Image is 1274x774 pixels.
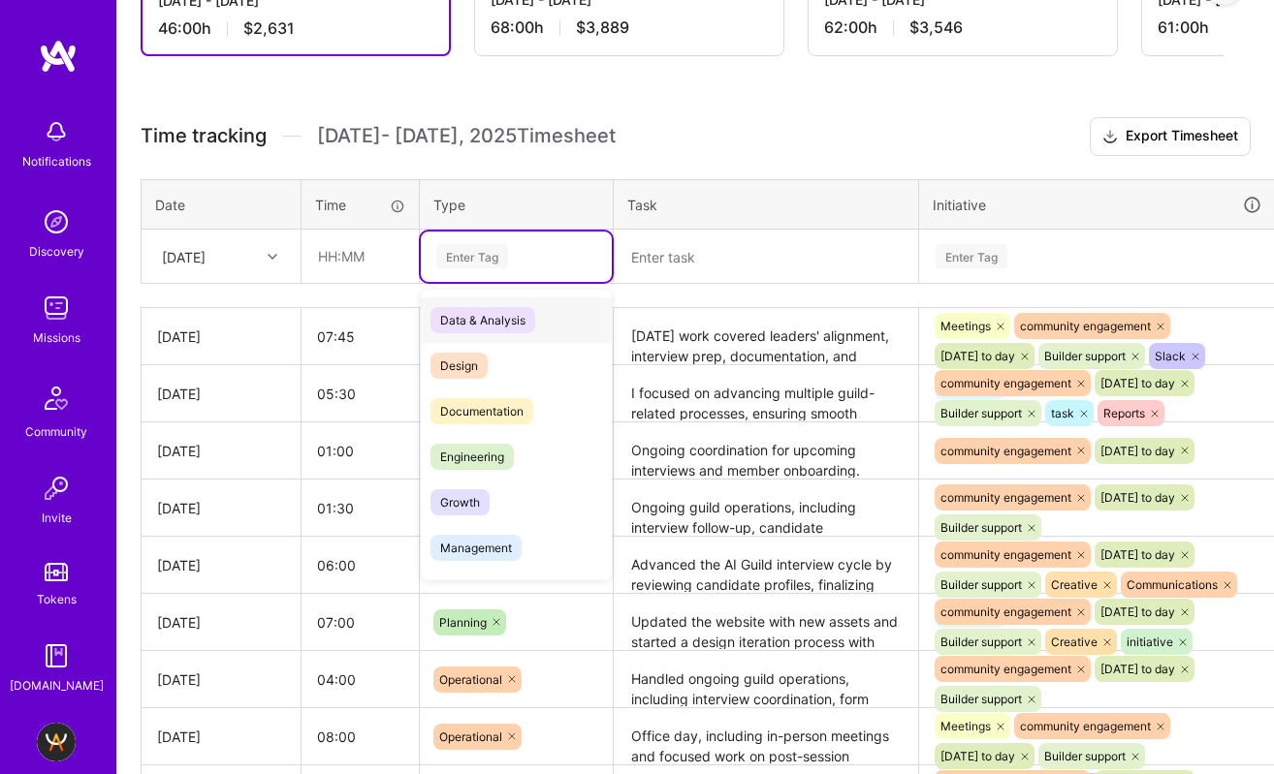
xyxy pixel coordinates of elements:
span: Data & Analysis [430,307,535,333]
span: community engagement [1020,719,1151,733]
a: A.Team - Grow A.Team's Community & Demand [32,723,80,761]
th: Type [420,179,614,230]
span: [DATE] to day [1100,490,1175,505]
span: [DATE] to day [1100,662,1175,676]
div: Initiative [933,194,1262,216]
span: [DATE] to day [1100,547,1175,562]
textarea: Updated the website with new assets and started a design iteration process with [PERSON_NAME] for... [616,596,916,649]
span: Meetings [940,319,991,333]
div: Invite [42,508,72,528]
input: HH:MM [302,425,419,477]
div: [DATE] [157,326,285,347]
img: bell [37,112,76,151]
div: [DATE] [157,669,285,690]
span: Operational [439,672,502,687]
span: $3,889 [576,17,629,38]
span: initiative [1127,635,1173,649]
div: [DATE] [157,384,285,404]
textarea: Ongoing guild operations, including interview follow-up, candidate evaluations, and preparation o... [616,481,916,535]
span: Engineering [430,444,514,470]
span: community engagement [940,444,1071,458]
input: HH:MM [302,540,419,591]
span: Management [430,535,522,561]
span: $2,631 [243,18,295,39]
span: [DATE] - [DATE] , 2025 Timesheet [317,124,616,148]
span: [DATE] to day [940,749,1015,763]
div: [DATE] [157,612,285,633]
textarea: Advanced the AI Guild interview cycle by reviewing candidate profiles, finalizing acceptance deci... [616,539,916,592]
span: Planning [439,615,487,630]
div: [DATE] [157,727,285,747]
div: [DATE] [162,246,206,266]
span: community engagement [940,490,1071,505]
img: logo [39,39,78,74]
div: Enter Tag [436,241,508,271]
img: teamwork [37,289,76,327]
div: 62:00 h [824,17,1101,38]
span: community engagement [940,662,1071,676]
span: Communications [1127,577,1218,592]
span: Builder support [940,520,1022,535]
img: discovery [37,202,76,241]
span: Design [430,353,488,379]
div: [DATE] [157,498,285,518]
span: $3,546 [909,17,963,38]
span: Operational [439,729,502,744]
textarea: Handled ongoing guild operations, including interview coordination, form tracking, and inbox mana... [616,653,916,706]
input: HH:MM [302,597,419,648]
div: Discovery [29,241,84,262]
img: A.Team - Grow A.Team's Community & Demand [37,723,76,761]
span: community engagement [940,604,1071,619]
span: community engagement [940,547,1071,562]
span: Reports [1103,406,1145,420]
input: HH:MM [302,368,419,419]
input: HH:MM [302,654,419,705]
button: Export Timesheet [1090,117,1251,156]
span: Builder support [940,577,1022,592]
div: [DOMAIN_NAME] [10,675,104,696]
img: Community [33,375,80,421]
img: Invite [37,469,76,508]
div: 46:00 h [158,18,433,39]
i: icon Chevron [268,252,277,262]
span: task [1051,406,1074,420]
span: Growth [430,489,490,515]
img: tokens [45,563,68,581]
span: Builder support [1044,349,1126,363]
span: Documentation [430,398,533,424]
textarea: [DATE] work covered leaders' alignment, interview prep, documentation, and automation setup. I st... [616,310,916,364]
div: Tokens [37,589,77,609]
th: Date [142,179,302,230]
div: Enter Tag [936,241,1007,271]
span: Builder support [940,406,1022,420]
i: icon Download [1102,127,1118,147]
span: community engagement [1020,319,1151,333]
textarea: Office day, including in-person meetings and focused work on post-session deliverables from the r... [616,710,916,763]
th: Task [614,179,919,230]
input: HH:MM [302,311,419,362]
input: HH:MM [302,482,419,534]
input: HH:MM [302,711,419,762]
div: Missions [33,327,80,348]
span: Creative [1051,577,1098,592]
div: [DATE] [157,441,285,461]
span: Slack [1155,349,1186,363]
span: [DATE] to day [1100,604,1175,619]
div: 68:00 h [491,17,768,38]
span: Builder support [1044,749,1126,763]
span: [DATE] to day [1100,444,1175,458]
textarea: Ongoing coordination for upcoming interviews and member onboarding. [616,424,916,478]
div: Notifications [22,151,91,171]
span: [DATE] to day [1100,376,1175,390]
div: Community [25,421,87,442]
textarea: I focused on advancing multiple guild-related processes, ensuring smooth coordination between int... [616,367,916,420]
span: Builder support [940,692,1022,706]
div: Time [315,195,405,215]
span: Builder support [940,635,1022,649]
span: [DATE] to day [940,349,1015,363]
img: guide book [37,636,76,675]
span: community engagement [940,376,1071,390]
span: Time tracking [141,124,267,148]
span: Creative [1051,635,1098,649]
span: Meetings [940,719,991,733]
